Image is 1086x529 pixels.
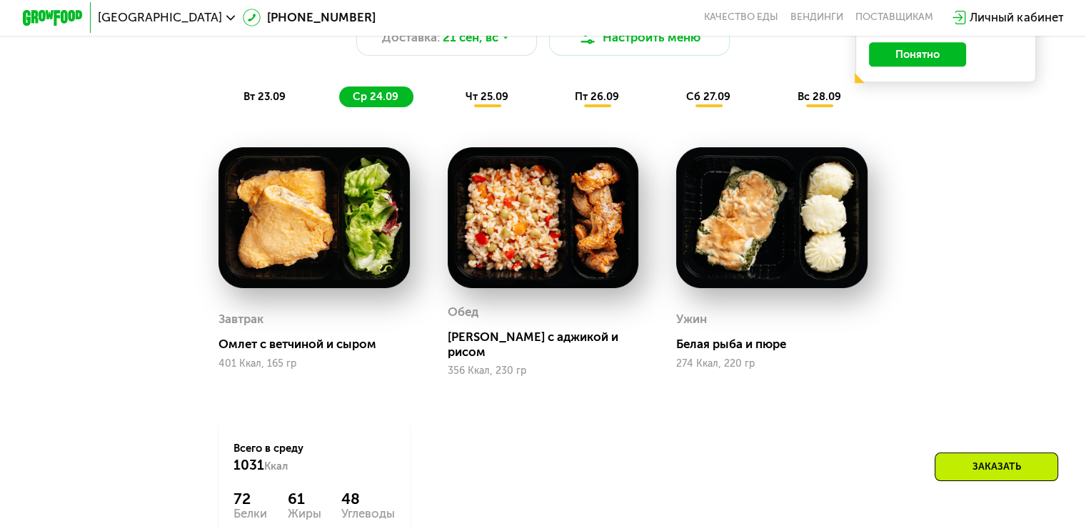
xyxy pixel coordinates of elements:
[798,90,841,103] span: вс 28.09
[443,29,498,46] span: 21 сен, вс
[341,490,395,508] div: 48
[855,11,933,24] div: поставщикам
[448,301,478,324] div: Обед
[288,490,321,508] div: 61
[264,460,288,473] span: Ккал
[243,90,286,103] span: вт 23.09
[676,358,868,370] div: 274 Ккал, 220 гр
[448,365,639,377] div: 356 Ккал, 230 гр
[218,308,263,331] div: Завтрак
[575,90,619,103] span: пт 26.09
[233,508,267,520] div: Белки
[549,20,730,56] button: Настроить меню
[243,9,376,26] a: [PHONE_NUMBER]
[288,508,321,520] div: Жиры
[218,358,410,370] div: 401 Ккал, 165 гр
[233,441,394,474] div: Всего в среду
[98,11,222,24] span: [GEOGRAPHIC_DATA]
[382,29,440,46] span: Доставка:
[686,90,730,103] span: сб 27.09
[676,308,707,331] div: Ужин
[341,508,395,520] div: Углеводы
[233,490,267,508] div: 72
[704,11,778,24] a: Качество еды
[353,90,398,103] span: ср 24.09
[970,9,1063,26] div: Личный кабинет
[935,453,1058,481] div: Заказать
[869,42,966,66] button: Понятно
[233,457,264,473] span: 1031
[448,330,650,360] div: [PERSON_NAME] с аджикой и рисом
[790,11,843,24] a: Вендинги
[466,90,508,103] span: чт 25.09
[676,337,879,352] div: Белая рыба и пюре
[218,337,421,352] div: Омлет с ветчиной и сыром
